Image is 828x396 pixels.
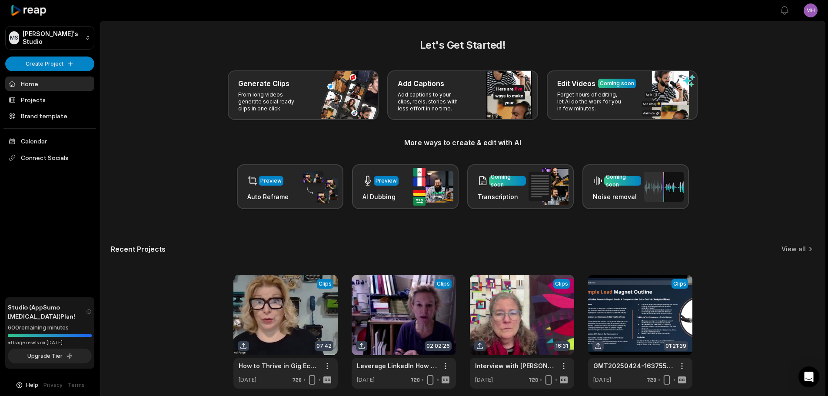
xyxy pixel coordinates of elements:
h2: Let's Get Started! [111,37,815,53]
h3: Transcription [478,192,526,201]
p: [PERSON_NAME]'s Studio [23,30,82,46]
h3: Noise removal [593,192,641,201]
div: MS [9,31,19,44]
div: Preview [376,177,397,185]
button: Create Project [5,57,94,71]
h3: Generate Clips [238,78,289,89]
h3: More ways to create & edit with AI [111,137,815,148]
span: Connect Socials [5,150,94,166]
img: auto_reframe.png [298,170,338,204]
div: Coming soon [600,80,634,87]
div: *Usage resets on [DATE] [8,339,92,346]
img: transcription.png [529,168,569,205]
p: From long videos generate social ready clips in one click. [238,91,306,112]
button: Help [15,381,38,389]
img: ai_dubbing.png [413,168,453,206]
h3: Edit Videos [557,78,595,89]
div: 600 remaining minutes [8,323,92,332]
h2: Recent Projects [111,245,166,253]
a: GMT20250424-163755_Recording_2312x1418 [593,361,673,370]
a: Calendar [5,134,94,148]
a: Home [5,77,94,91]
p: Forget hours of editing, let AI do the work for you in few minutes. [557,91,625,112]
a: Interview with [PERSON_NAME] [DATE] [475,361,555,370]
h3: AI Dubbing [362,192,399,201]
div: Preview [260,177,282,185]
a: How to Thrive in Gig Economy [DATE] [239,361,319,370]
h3: Add Captions [398,78,444,89]
div: Open Intercom Messenger [798,366,819,387]
h3: Auto Reframe [247,192,289,201]
a: Terms [68,381,85,389]
a: View all [781,245,806,253]
span: Help [26,381,38,389]
a: Privacy [43,381,63,389]
a: Leverage LinkedIn How to for a Job Part 4 [357,361,437,370]
button: Upgrade Tier [8,349,92,363]
a: Projects [5,93,94,107]
span: Studio (AppSumo [MEDICAL_DATA]) Plan! [8,303,86,321]
a: Brand template [5,109,94,123]
div: Coming soon [606,173,639,189]
div: Coming soon [491,173,524,189]
img: noise_removal.png [644,172,684,202]
p: Add captions to your clips, reels, stories with less effort in no time. [398,91,465,112]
